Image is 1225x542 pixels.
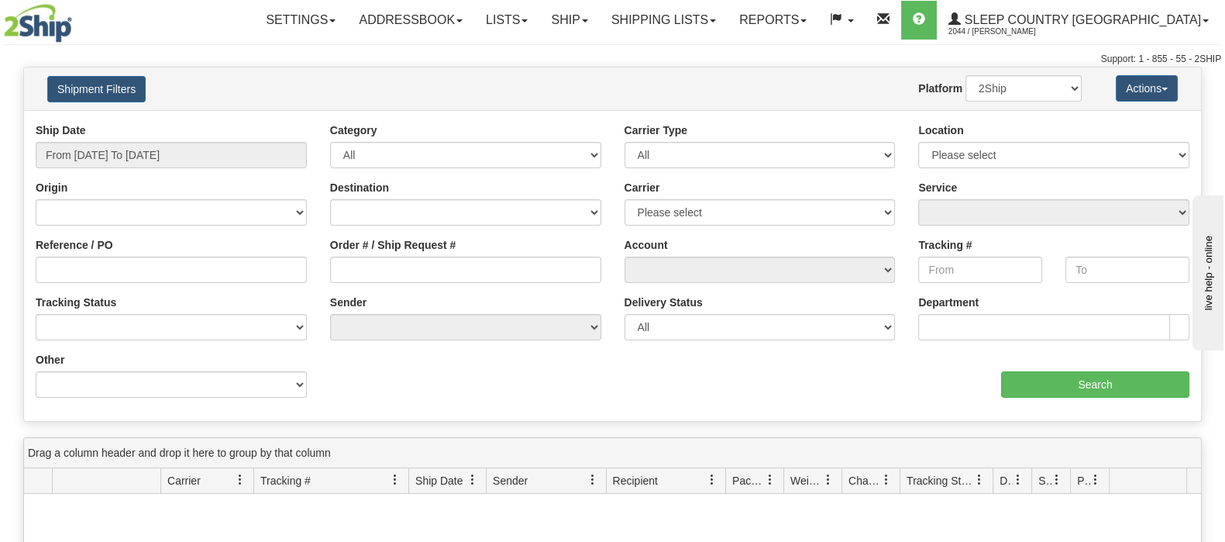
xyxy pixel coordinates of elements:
a: Ship Date filter column settings [459,467,486,493]
a: Weight filter column settings [815,467,841,493]
span: Pickup Status [1077,473,1090,488]
label: Platform [918,81,962,96]
div: Support: 1 - 855 - 55 - 2SHIP [4,53,1221,66]
a: Reports [728,1,818,40]
span: 2044 / [PERSON_NAME] [948,24,1065,40]
label: Delivery Status [625,295,703,310]
img: logo2044.jpg [4,4,72,43]
a: Carrier filter column settings [227,467,253,493]
span: Ship Date [415,473,463,488]
a: Shipment Issues filter column settings [1044,467,1070,493]
a: Sender filter column settings [580,467,606,493]
label: Service [918,180,957,195]
label: Order # / Ship Request # [330,237,456,253]
span: Tracking Status [907,473,974,488]
span: Charge [848,473,881,488]
a: Pickup Status filter column settings [1082,467,1109,493]
a: Addressbook [347,1,474,40]
label: Reference / PO [36,237,113,253]
label: Ship Date [36,123,86,138]
a: Tracking Status filter column settings [966,467,993,493]
label: Location [918,123,963,138]
span: Sender [493,473,528,488]
a: Packages filter column settings [757,467,783,493]
span: Shipment Issues [1038,473,1051,488]
label: Carrier Type [625,123,687,138]
a: Sleep Country [GEOGRAPHIC_DATA] 2044 / [PERSON_NAME] [937,1,1220,40]
label: Category [330,123,377,138]
label: Sender [330,295,366,310]
span: Delivery Status [1000,473,1013,488]
span: Sleep Country [GEOGRAPHIC_DATA] [961,13,1201,26]
a: Ship [539,1,599,40]
div: grid grouping header [24,438,1201,468]
span: Recipient [613,473,658,488]
span: Weight [790,473,823,488]
label: Origin [36,180,67,195]
a: Tracking # filter column settings [382,467,408,493]
span: Packages [732,473,765,488]
a: Charge filter column settings [873,467,900,493]
label: Carrier [625,180,660,195]
a: Lists [474,1,539,40]
input: From [918,257,1042,283]
a: Shipping lists [600,1,728,40]
span: Tracking # [260,473,311,488]
button: Shipment Filters [47,76,146,102]
a: Delivery Status filter column settings [1005,467,1031,493]
div: live help - online [12,13,143,25]
a: Recipient filter column settings [699,467,725,493]
label: Tracking # [918,237,972,253]
span: Carrier [167,473,201,488]
button: Actions [1116,75,1178,102]
input: Search [1001,371,1189,398]
label: Tracking Status [36,295,116,310]
label: Account [625,237,668,253]
a: Settings [254,1,347,40]
label: Destination [330,180,389,195]
input: To [1065,257,1189,283]
iframe: chat widget [1189,192,1223,350]
label: Other [36,352,64,368]
label: Department [918,295,979,310]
